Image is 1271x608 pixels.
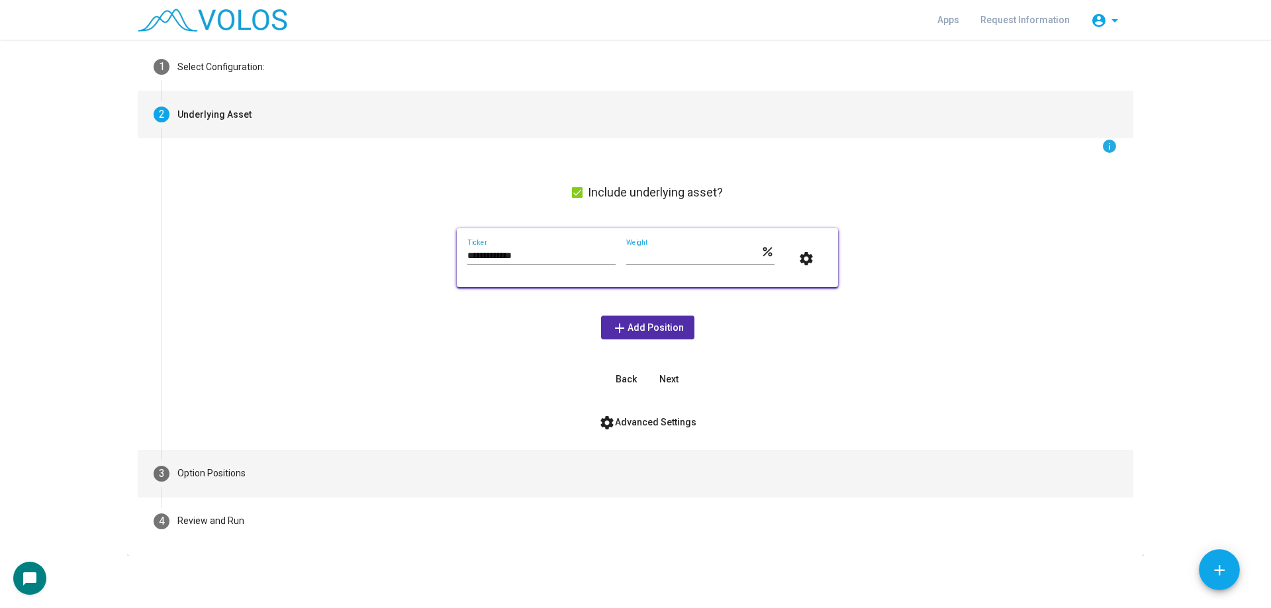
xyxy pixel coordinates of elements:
[1102,138,1117,154] mat-icon: info
[159,108,165,120] span: 2
[970,8,1080,32] a: Request Information
[588,410,707,434] button: Advanced Settings
[159,467,165,480] span: 3
[980,15,1070,25] span: Request Information
[159,60,165,73] span: 1
[1211,562,1228,579] mat-icon: add
[1199,549,1240,590] button: Add icon
[605,367,647,391] button: Back
[1091,13,1107,28] mat-icon: account_circle
[22,571,38,587] mat-icon: chat_bubble
[177,466,246,480] div: Option Positions
[177,514,244,528] div: Review and Run
[601,316,694,339] button: Add Position
[761,244,775,260] mat-icon: percent
[177,60,265,74] div: Select Configuration:
[1107,13,1123,28] mat-icon: arrow_drop_down
[588,185,723,200] span: Include underlying asset?
[937,15,959,25] span: Apps
[616,374,637,384] span: Back
[159,515,165,527] span: 4
[927,8,970,32] a: Apps
[599,415,615,431] mat-icon: settings
[659,374,679,384] span: Next
[599,417,696,427] span: Advanced Settings
[647,367,690,391] button: Next
[612,322,684,333] span: Add Position
[612,320,628,336] mat-icon: add
[177,108,252,122] div: Underlying Asset
[798,251,814,267] mat-icon: settings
